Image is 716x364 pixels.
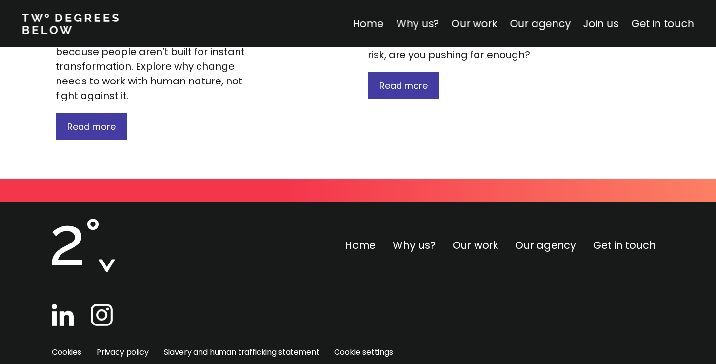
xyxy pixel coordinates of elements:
[97,346,149,358] a: Privacy policy
[593,238,656,252] a: Get in touch
[393,238,436,252] a: Why us?
[515,238,576,252] a: Our agency
[334,345,393,360] span: Cookie settings
[52,346,81,358] a: Cookies
[632,17,694,31] a: Get in touch
[452,17,497,31] a: Our work
[353,17,383,31] a: Home
[67,121,116,133] span: Read more
[396,17,439,31] a: Why us?
[164,346,319,358] a: Slavery and human trafficking statement
[334,345,393,360] button: Cookie Trigger
[510,17,571,31] a: Our agency
[379,80,428,92] span: Read more
[453,238,498,252] a: Our work
[583,17,619,31] a: Join us
[56,15,246,103] p: Most change strategies fail. Not because the plan is wrong but because people aren’t built for in...
[345,238,376,252] a: Home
